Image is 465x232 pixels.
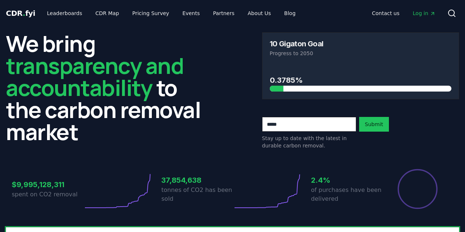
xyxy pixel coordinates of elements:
[359,117,389,132] button: Submit
[6,32,203,143] h2: We bring to the carbon removal market
[12,179,83,190] h3: $9,995,128,311
[41,7,88,20] a: Leaderboards
[270,75,452,86] h3: 0.3785%
[161,186,233,203] p: tonnes of CO2 has been sold
[90,7,125,20] a: CDR Map
[6,8,35,18] a: CDR.fyi
[126,7,175,20] a: Pricing Survey
[6,9,35,18] span: CDR fyi
[311,186,382,203] p: of purchases have been delivered
[270,50,452,57] p: Progress to 2050
[311,175,382,186] h3: 2.4%
[278,7,301,20] a: Blog
[270,40,323,47] h3: 10 Gigaton Goal
[207,7,240,20] a: Partners
[413,10,436,17] span: Log in
[6,50,183,103] span: transparency and accountability
[366,7,441,20] nav: Main
[366,7,405,20] a: Contact us
[242,7,277,20] a: About Us
[397,168,438,210] div: Percentage of sales delivered
[12,190,83,199] p: spent on CO2 removal
[407,7,441,20] a: Log in
[161,175,233,186] h3: 37,854,638
[41,7,301,20] nav: Main
[176,7,205,20] a: Events
[23,9,25,18] span: .
[262,135,356,149] p: Stay up to date with the latest in durable carbon removal.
